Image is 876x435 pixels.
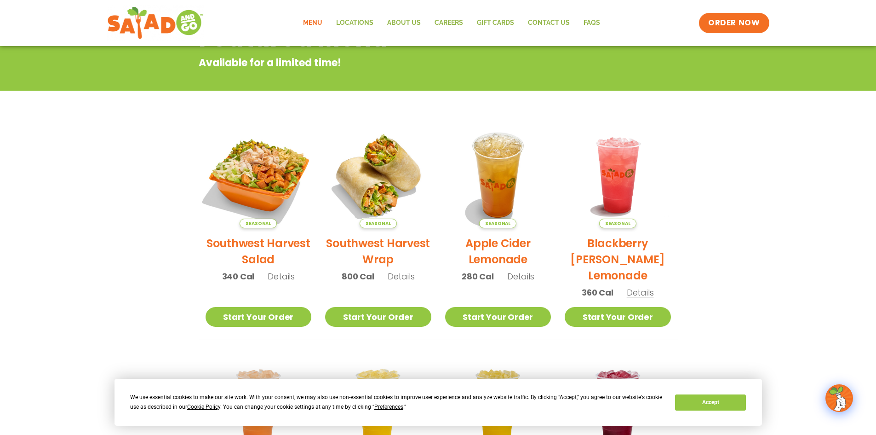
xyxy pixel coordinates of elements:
span: Seasonal [599,219,636,228]
a: Start Your Order [206,307,312,327]
span: Details [388,271,415,282]
img: new-SAG-logo-768×292 [107,5,204,41]
span: Seasonal [240,219,277,228]
a: Careers [428,12,470,34]
h2: Southwest Harvest Salad [206,235,312,267]
a: GIFT CARDS [470,12,521,34]
span: ORDER NOW [708,17,760,29]
span: Details [627,287,654,298]
button: Accept [675,394,746,411]
a: Locations [329,12,380,34]
a: FAQs [577,12,607,34]
span: Preferences [374,404,403,410]
a: Menu [296,12,329,34]
a: Start Your Order [325,307,431,327]
img: wpChatIcon [826,385,852,411]
nav: Menu [296,12,607,34]
span: Cookie Policy [187,404,220,410]
img: Product photo for Southwest Harvest Wrap [325,122,431,228]
div: Cookie Consent Prompt [115,379,762,426]
h2: Southwest Harvest Wrap [325,235,431,267]
p: Available for a limited time! [199,55,604,70]
a: Contact Us [521,12,577,34]
div: We use essential cookies to make our site work. With your consent, we may also use non-essential ... [130,393,664,412]
span: Details [268,271,295,282]
span: Seasonal [360,219,397,228]
img: Product photo for Southwest Harvest Salad [196,113,321,238]
a: ORDER NOW [699,13,769,33]
span: Seasonal [479,219,516,228]
span: 800 Cal [342,270,374,283]
img: Product photo for Blackberry Bramble Lemonade [565,122,671,228]
span: Details [507,271,534,282]
h2: Apple Cider Lemonade [445,235,551,267]
span: 340 Cal [222,270,255,283]
a: Start Your Order [445,307,551,327]
span: 280 Cal [462,270,494,283]
h2: Blackberry [PERSON_NAME] Lemonade [565,235,671,284]
a: Start Your Order [565,307,671,327]
img: Product photo for Apple Cider Lemonade [445,122,551,228]
a: About Us [380,12,428,34]
span: 360 Cal [582,286,613,299]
